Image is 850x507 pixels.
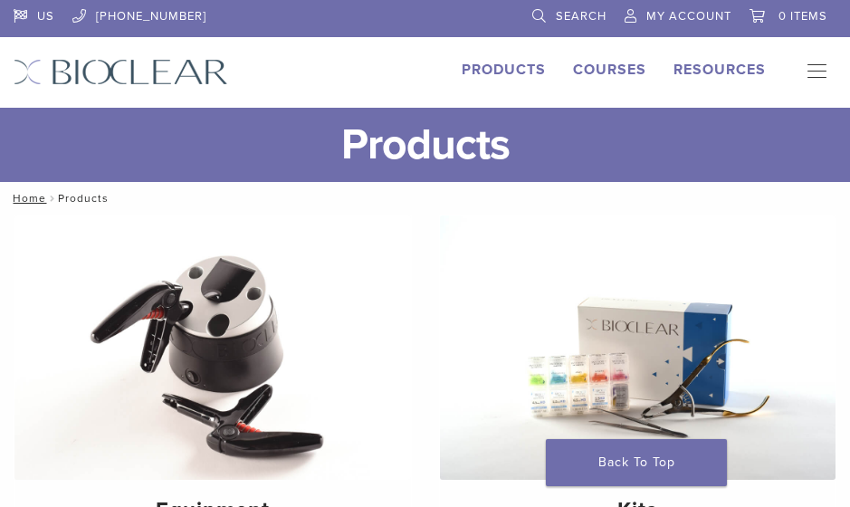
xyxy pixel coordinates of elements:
[14,215,411,480] img: Equipment
[573,61,646,79] a: Courses
[14,59,228,85] img: Bioclear
[462,61,546,79] a: Products
[646,9,731,24] span: My Account
[46,194,58,203] span: /
[440,215,836,480] img: Kits
[778,9,827,24] span: 0 items
[673,61,766,79] a: Resources
[7,192,46,205] a: Home
[546,439,727,486] a: Back To Top
[556,9,606,24] span: Search
[793,59,836,86] nav: Primary Navigation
